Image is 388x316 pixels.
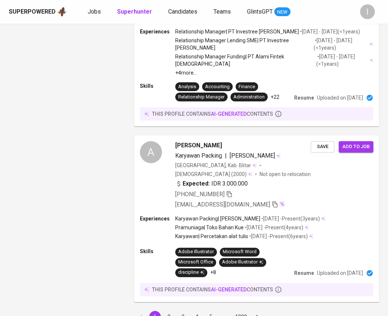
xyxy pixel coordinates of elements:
[88,7,102,17] a: Jobs
[134,135,379,302] a: A[PERSON_NAME]Karyawan Packing|[PERSON_NAME][GEOGRAPHIC_DATA], Kab. Blitar[DEMOGRAPHIC_DATA] (200...
[175,170,231,178] span: [DEMOGRAPHIC_DATA]
[314,143,331,151] span: Save
[342,143,370,151] span: Add to job
[175,170,252,178] div: (2000)
[248,233,308,240] p: • [DATE] - Present ( 6 years )
[260,215,320,222] p: • [DATE] - Present ( 3 years )
[211,111,247,117] span: AI-generated
[175,141,222,150] span: [PERSON_NAME]
[140,248,175,255] p: Skills
[152,286,273,293] p: this profile contains contents
[339,141,373,152] button: Add to job
[175,69,373,76] p: +4 more ...
[214,7,232,17] a: Teams
[175,179,248,188] div: IDR 3.000.000
[168,8,197,15] span: Candidates
[299,28,360,35] p: • [DATE] - [DATE] ( <1 years )
[178,269,204,276] div: discipline
[140,82,175,90] p: Skills
[271,93,279,101] p: +22
[175,37,314,51] p: Relationship Manager Lending SME | PT Investree [PERSON_NAME]
[311,141,334,152] button: Save
[360,4,375,19] div: I
[175,53,316,68] p: Relationship Manager Funding | PT Alami Fintek [DEMOGRAPHIC_DATA]
[175,224,244,231] p: Pramuniaga | Toko Bahan Kue
[140,28,175,35] p: Experiences
[175,201,270,208] span: [EMAIL_ADDRESS][DOMAIN_NAME]
[178,259,213,266] div: Microsoft Office
[210,269,216,276] p: +8
[175,28,299,35] p: Relationship Manager | PT Investree [PERSON_NAME]
[9,6,67,17] a: Superpoweredapp logo
[279,201,285,207] img: magic_wand.svg
[222,259,263,266] div: Adobe Illustrator‎
[140,215,175,222] p: Experiences
[175,162,257,169] div: [GEOGRAPHIC_DATA], Kab. Blitar
[294,269,314,277] p: Resume
[225,151,227,160] span: |
[294,94,314,101] p: Resume
[175,191,225,198] span: [PHONE_NUMBER]
[260,170,311,178] p: Not open to relocation
[175,233,248,240] p: Karyawan | Percetakan alat tulis
[175,215,260,222] p: Karyawan Packing | [PERSON_NAME]
[317,94,363,101] p: Uploaded on [DATE]
[88,8,101,15] span: Jobs
[247,7,290,17] a: GlintsGPT NEW
[152,110,273,118] p: this profile contains contents
[230,152,275,159] span: [PERSON_NAME]
[211,287,247,292] span: AI-generated
[316,53,368,68] p: • [DATE] - [DATE] ( <1 years )
[178,248,214,255] div: Adobe Illustrator
[244,224,303,231] p: • [DATE] - Present ( 4 years )
[140,141,162,163] div: A
[175,152,222,159] span: Karyawan Packing
[247,8,273,15] span: GlintsGPT
[233,94,265,101] div: Administration
[178,83,196,90] div: Analysis
[183,179,210,188] b: Expected:
[317,269,363,277] p: Uploaded on [DATE]
[274,8,290,16] span: NEW
[117,7,154,17] a: Superhunter
[168,7,199,17] a: Candidates
[117,8,152,15] b: Superhunter
[205,83,230,90] div: Accounting
[239,83,255,90] div: Finance
[214,8,231,15] span: Teams
[314,37,368,51] p: • [DATE] - [DATE] ( <1 years )
[9,8,56,16] div: Superpowered
[223,248,257,255] div: Microsoft Word
[178,94,225,101] div: Relationship Manager
[57,6,67,17] img: app logo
